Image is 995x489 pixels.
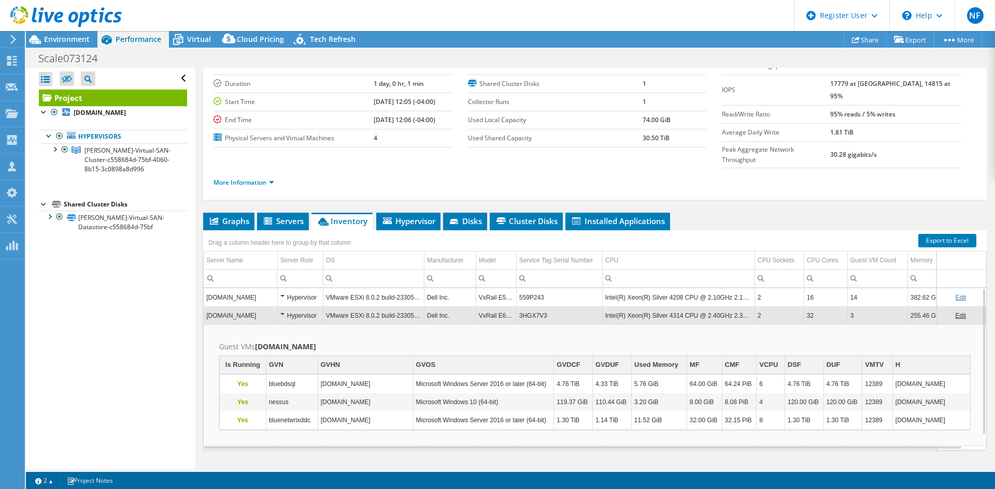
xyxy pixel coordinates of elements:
b: 1 [643,79,646,88]
td: OS Column [323,251,424,270]
div: DUF [827,359,841,371]
td: Column CPU Cores, Filter cell [804,269,847,287]
td: Column CPU Sockets, Filter cell [755,269,804,287]
td: Memory Column [907,251,945,270]
td: DSF Column [785,356,823,374]
td: Column DUF, Value 120.00 GiB [823,393,862,411]
div: Hypervisor [280,291,320,304]
td: GVDCF Column [554,356,593,374]
td: Column CMF, Value 64.24 PiB [722,375,757,393]
div: Drag a column header here to group by that column [206,235,353,250]
td: Column DSF, Value 120.00 GiB [785,393,823,411]
td: Column GVOS, Value Microsoft Windows Server 2016 or later (64-bit) [413,411,554,429]
td: Column CPU, Value Intel(R) Xeon(R) Silver 4208 CPU @ 2.10GHz 2.10 GHz [602,288,755,306]
td: Is Running Column [220,356,266,374]
td: Column Guest VM Count, Value 3 [847,306,907,324]
div: CPU Sockets [758,254,794,266]
td: Column CPU Sockets, Value 2 [755,306,804,324]
td: MF Column [687,356,722,374]
span: Virtual [187,34,211,44]
td: DUF Column [823,356,862,374]
b: 4 [374,134,377,142]
a: Edit [955,312,966,319]
b: 1 [643,97,646,106]
td: Column GVN, Value nessus [266,393,318,411]
div: Manufacturer [427,254,464,266]
a: [DOMAIN_NAME] [39,106,187,120]
td: Column MF, Value 8.00 GiB [687,393,722,411]
b: BLUE & CO LLC [374,61,419,70]
b: 30.28 gigabits/s [830,150,877,159]
span: Disks [448,216,482,226]
label: Duration [214,79,374,89]
td: Column Manufacturer, Filter cell [424,269,476,287]
label: Read/Write Ratio [722,109,830,120]
td: Column Is Running, Value Yes [220,375,266,393]
span: Performance [116,34,161,44]
td: Column DSF, Value 1.30 TiB [785,411,823,429]
label: Used Shared Capacity [468,133,643,143]
td: VCPU Column [757,356,785,374]
a: More Information [214,178,274,187]
td: Column VCPU, Value 6 [757,375,785,393]
td: Column H, Value vmhost1new.blueco.com [892,375,970,393]
label: IOPS [722,85,830,95]
td: Column GVDCF, Value 4.76 TiB [554,375,593,393]
b: [DATE] 12:05 (-04:00) [374,97,435,106]
td: Column Memory, Value 255.46 GiB [907,306,945,324]
td: Column VCPU, Value 4 [757,393,785,411]
span: Cluster Disks [495,216,558,226]
td: Column CPU, Value Intel(R) Xeon(R) Silver 4314 CPU @ 2.40GHz 2.39 GHz [602,306,755,324]
td: VMTV Column [862,356,893,374]
div: Server Name [206,254,243,266]
td: Column GVOS, Value Microsoft Windows Server 2016 or later (64-bit) [413,375,554,393]
div: GVDUF [595,359,619,371]
td: Column VMTV, Value 12389 [862,393,893,411]
td: Manufacturer Column [424,251,476,270]
a: MARVIN-Virtual-SAN-Cluster-c558684d-75bf-4060-8b15-3c0898a8d996 [39,143,187,175]
div: Data grid [219,355,971,430]
td: Column CPU Cores, Value 32 [804,306,847,324]
td: Column Server Name, Filter cell [204,269,277,287]
td: Guest VM Count Column [847,251,907,270]
td: Column Used Memory, Value 5.76 GiB [631,375,687,393]
span: NF [967,7,984,24]
td: Column Server Name, Value vmhost4.blueco.com [204,288,277,306]
span: Environment [44,34,90,44]
td: Column GVHN, Value BLUEBDSQL.blueco.com [318,375,413,393]
td: Server Name Column [204,251,277,270]
b: 74.00 GiB [643,115,671,124]
td: Column GVDUF, Value 4.33 TiB [593,375,632,393]
td: Column MF, Value 32.00 GiB [687,411,722,429]
b: 1.82 GB/s [830,61,859,70]
div: CMF [725,359,740,371]
td: Column H, Value vmhost1new.blueco.com [892,411,970,429]
div: Is Running [225,359,260,371]
td: Column Manufacturer, Value Dell Inc. [424,288,476,306]
td: Column DSF, Value 4.76 TiB [785,375,823,393]
td: Column Service Tag Serial Number, Value 559P243 [516,288,602,306]
p: Yes [222,414,263,426]
div: CPU Cores [807,254,838,266]
div: GVN [269,359,283,371]
td: Column VMTV, Value 12389 [862,411,893,429]
span: Cloud Pricing [237,34,284,44]
td: CPU Sockets Column [755,251,804,270]
a: 2 [28,474,60,487]
td: Column Server Name, Value vmhost1new.blueco.com [204,306,277,324]
div: VCPU [759,359,778,371]
td: Column CMF, Value 8.08 PiB [722,393,757,411]
div: H [895,359,900,371]
td: Used Memory Column [631,356,687,374]
td: Column GVDUF, Value 110.44 GiB [593,393,632,411]
span: Hypervisor [381,216,435,226]
td: Column DUF, Value 1.30 TiB [823,411,862,429]
td: Service Tag Serial Number Column [516,251,602,270]
a: Hypervisors [39,130,187,143]
b: 95% reads / 5% writes [830,110,895,118]
div: Memory [911,254,933,266]
td: Column GVDCF, Value 119.37 GiB [554,393,593,411]
td: Column VCPU, Value 8 [757,411,785,429]
td: Column Is Running, Value Yes [220,393,266,411]
b: 1.81 TiB [830,128,854,137]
